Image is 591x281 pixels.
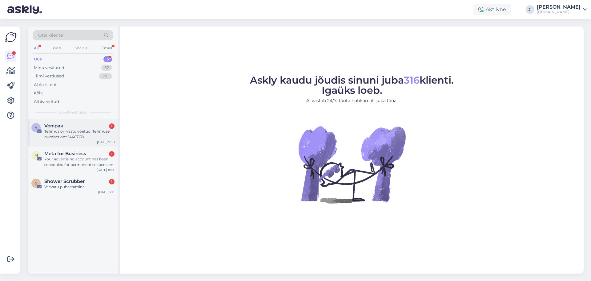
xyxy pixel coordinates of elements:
[35,181,37,185] span: S
[404,74,420,86] span: 316
[526,5,534,14] div: JI
[100,44,113,52] div: Email
[99,73,112,79] div: 99+
[109,123,115,129] div: 1
[44,156,115,167] div: Your advertising account has been scheduled for permanent suspension
[44,129,115,140] div: Tellimus on vastu võetud. Tellimuse number on:: 14467139
[5,31,17,43] img: Askly Logo
[33,44,40,52] div: All
[101,65,112,71] div: 62
[35,125,37,130] span: V
[34,73,64,79] div: Tiimi vestlused
[34,65,64,71] div: Minu vestlused
[44,123,63,129] span: Venipak
[34,82,57,88] div: AI Assistent
[34,99,59,105] div: Arhiveeritud
[59,110,87,115] span: Uued vestlused
[34,90,43,96] div: Kõik
[74,44,89,52] div: Socials
[44,151,86,156] span: Meta for Business
[97,167,115,172] div: [DATE] 8:43
[537,10,581,14] div: [DOMAIN_NAME]
[109,151,115,157] div: 1
[98,190,115,194] div: [DATE] 7:11
[296,109,407,220] img: No Chat active
[44,179,85,184] span: Shower Scrubber
[250,97,454,104] p: AI vastab 24/7. Tööta nutikamalt juba täna.
[34,56,42,62] div: Uus
[97,140,115,144] div: [DATE] 9:38
[537,5,587,14] a: [PERSON_NAME][DOMAIN_NAME]
[44,184,115,190] div: Vaevatu puhastamine
[109,179,115,184] div: 1
[250,74,454,96] span: Askly kaudu jõudis sinuni juba klienti. Igaüks loeb.
[103,56,112,62] div: 3
[473,4,511,15] div: Aktiivne
[537,5,581,10] div: [PERSON_NAME]
[51,44,62,52] div: Web
[38,32,63,39] span: Otsi kliente
[34,153,38,158] span: M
